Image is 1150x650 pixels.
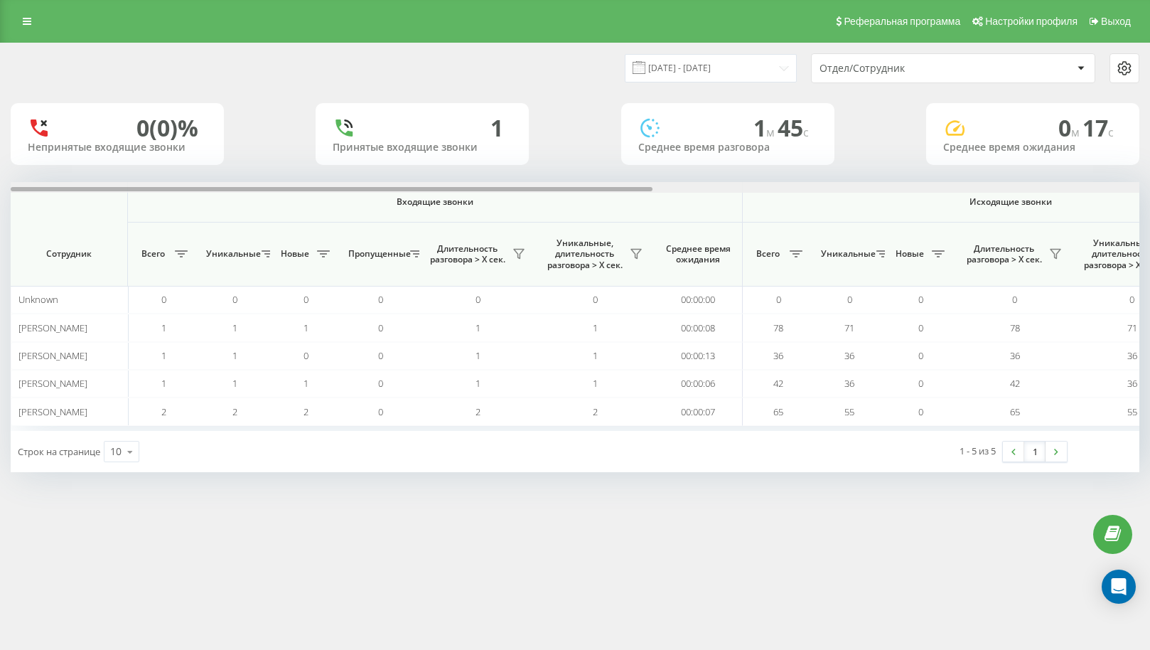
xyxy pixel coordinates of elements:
span: Строк на странице [18,445,100,458]
span: Настройки профиля [985,16,1078,27]
span: 2 [593,405,598,418]
span: 65 [773,405,783,418]
span: 65 [1010,405,1020,418]
span: м [766,124,778,140]
a: 1 [1024,442,1046,462]
span: 0 [1129,293,1134,306]
span: Новые [277,248,313,260]
span: 71 [844,321,854,334]
span: 71 [1127,321,1137,334]
span: Новые [892,248,928,260]
span: 0 [847,293,852,306]
span: 1 [753,112,778,143]
span: 55 [844,405,854,418]
span: Реферальная программа [844,16,960,27]
span: 0 [918,377,923,390]
span: Уникальные [206,248,257,260]
span: Уникальные, длительность разговора > Х сек. [544,238,625,271]
span: 0 [378,405,383,418]
span: Unknown [18,293,58,306]
span: 1 [475,377,480,390]
span: 0 [1058,112,1082,143]
span: Пропущенные [348,248,406,260]
span: [PERSON_NAME] [18,321,87,334]
span: 36 [844,349,854,362]
span: Длительность разговора > Х сек. [426,243,508,265]
span: 2 [232,405,237,418]
div: 1 [490,114,503,142]
span: [PERSON_NAME] [18,377,87,390]
span: Всего [750,248,785,260]
span: 1 [232,349,237,362]
span: 36 [1010,349,1020,362]
div: Непринятые входящие звонки [28,142,207,154]
span: 36 [1127,377,1137,390]
span: 0 [303,349,308,362]
span: м [1071,124,1082,140]
span: 1 [475,349,480,362]
span: 0 [918,405,923,418]
span: 1 [593,377,598,390]
div: 0 (0)% [136,114,198,142]
span: 1 [161,349,166,362]
span: c [803,124,809,140]
span: 2 [475,405,480,418]
span: 78 [1010,321,1020,334]
span: 0 [475,293,480,306]
span: Длительность разговора > Х сек. [963,243,1045,265]
span: 2 [303,405,308,418]
span: 0 [918,349,923,362]
span: 0 [918,293,923,306]
span: 1 [161,321,166,334]
span: 17 [1082,112,1114,143]
div: Open Intercom Messenger [1102,570,1136,604]
span: 0 [776,293,781,306]
span: 0 [378,377,383,390]
span: 42 [1010,377,1020,390]
span: Сотрудник [23,248,115,260]
span: 0 [378,321,383,334]
span: 0 [161,293,166,306]
div: Отдел/Сотрудник [819,63,989,75]
span: 1 [232,321,237,334]
div: 1 - 5 из 5 [960,444,996,458]
div: Принятые входящие звонки [333,142,512,154]
span: 1 [475,321,480,334]
span: Всего [135,248,171,260]
div: Среднее время ожидания [943,142,1122,154]
td: 00:00:00 [654,286,743,314]
span: [PERSON_NAME] [18,405,87,418]
td: 00:00:13 [654,342,743,370]
span: 45 [778,112,809,143]
span: 1 [593,349,598,362]
span: c [1108,124,1114,140]
span: 36 [773,349,783,362]
span: 1 [232,377,237,390]
span: [PERSON_NAME] [18,349,87,362]
span: 0 [303,293,308,306]
span: 0 [232,293,237,306]
span: 0 [1012,293,1017,306]
span: 36 [1127,349,1137,362]
span: Среднее время ожидания [665,243,731,265]
span: 2 [161,405,166,418]
span: 1 [593,321,598,334]
span: 0 [918,321,923,334]
span: 1 [303,321,308,334]
span: Входящие звонки [165,196,705,208]
div: Среднее время разговора [638,142,817,154]
span: 36 [844,377,854,390]
span: 55 [1127,405,1137,418]
span: 0 [378,349,383,362]
span: 1 [161,377,166,390]
span: 0 [378,293,383,306]
span: 1 [303,377,308,390]
span: 78 [773,321,783,334]
td: 00:00:08 [654,314,743,341]
td: 00:00:06 [654,370,743,398]
span: 0 [593,293,598,306]
div: 10 [110,444,122,459]
span: Выход [1101,16,1131,27]
td: 00:00:07 [654,398,743,425]
span: 42 [773,377,783,390]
